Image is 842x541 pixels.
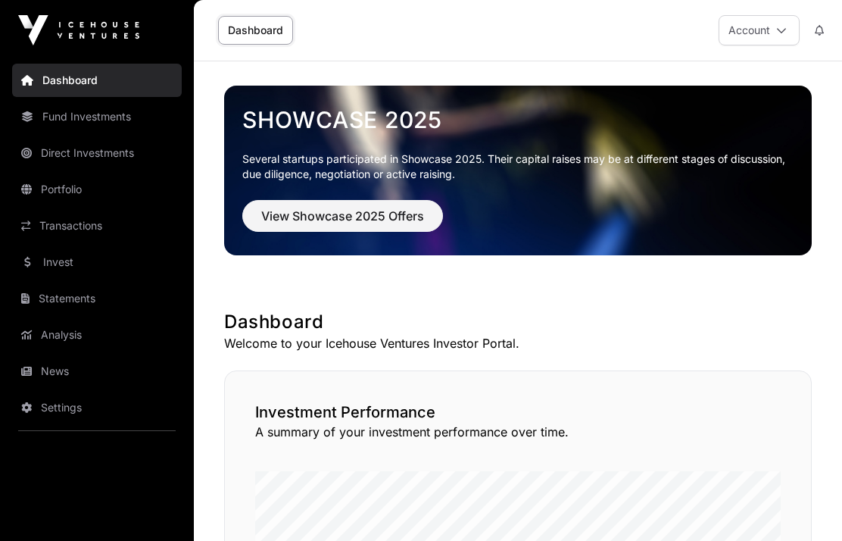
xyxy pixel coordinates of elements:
a: Transactions [12,209,182,242]
a: Fund Investments [12,100,182,133]
button: View Showcase 2025 Offers [242,200,443,232]
a: News [12,355,182,388]
p: Welcome to your Icehouse Ventures Investor Portal. [224,334,812,352]
p: A summary of your investment performance over time. [255,423,781,441]
span: View Showcase 2025 Offers [261,207,424,225]
a: Settings [12,391,182,424]
a: Invest [12,245,182,279]
a: View Showcase 2025 Offers [242,215,443,230]
h2: Investment Performance [255,402,781,423]
a: Showcase 2025 [242,106,794,133]
img: Showcase 2025 [224,86,812,255]
iframe: Chat Widget [766,468,842,541]
p: Several startups participated in Showcase 2025. Their capital raises may be at different stages o... [242,152,794,182]
a: Analysis [12,318,182,352]
h1: Dashboard [224,310,812,334]
img: Icehouse Ventures Logo [18,15,139,45]
a: Dashboard [12,64,182,97]
button: Account [719,15,800,45]
a: Portfolio [12,173,182,206]
a: Statements [12,282,182,315]
a: Dashboard [218,16,293,45]
a: Direct Investments [12,136,182,170]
